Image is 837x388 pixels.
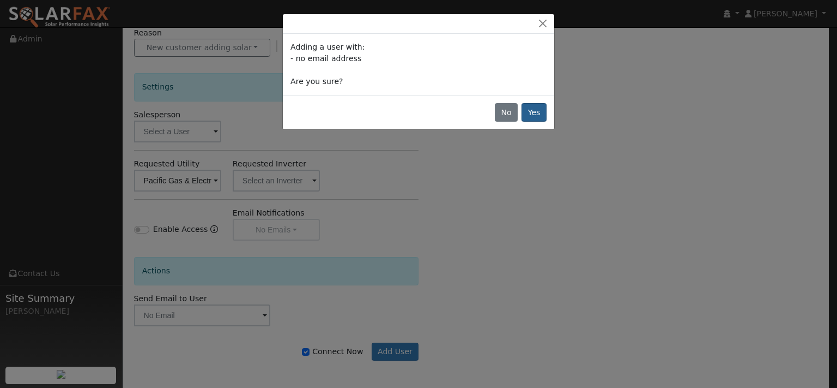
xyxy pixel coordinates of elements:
span: Are you sure? [290,77,343,86]
span: Adding a user with: [290,43,365,51]
button: Close [535,18,550,29]
button: No [495,103,518,122]
span: - no email address [290,54,361,63]
button: Yes [521,103,547,122]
